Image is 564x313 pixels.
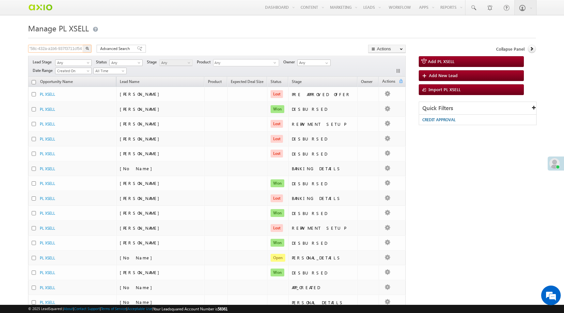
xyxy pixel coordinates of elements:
[292,79,302,84] span: Stage
[127,306,152,311] a: Acceptable Use
[292,225,354,231] div: REPAYMENT SETUP
[292,121,354,127] div: REPAYMENT SETUP
[271,150,283,157] span: Lost
[297,59,331,66] input: Type to Search
[292,210,354,216] div: DISBURSED
[120,240,163,245] span: [PERSON_NAME]
[40,92,55,97] a: PL XSELL
[40,137,55,141] a: PL XSELL
[120,180,163,186] span: [PERSON_NAME]
[379,78,399,86] span: Actions
[429,87,461,92] span: Import PL XSELL
[55,59,92,66] a: Any
[271,120,283,128] span: Lost
[109,59,143,66] a: Any
[231,79,263,84] span: Expected Deal Size
[40,166,55,171] a: PL XSELL
[120,106,163,112] span: [PERSON_NAME]
[40,270,55,275] a: PL XSELL
[361,79,372,84] span: Owner
[292,195,354,201] div: BANKING DETAILS
[74,306,100,311] a: Contact Support
[213,59,279,66] div: Any
[101,306,126,311] a: Terms of Service
[271,209,284,217] span: Won
[271,254,285,262] span: Open
[429,73,458,78] span: Add New Lead
[120,166,155,171] span: [No Name]
[322,60,330,66] a: Show All Items
[93,68,127,74] a: All Time
[274,61,279,64] span: select
[120,121,163,126] span: [PERSON_NAME]
[40,226,55,231] a: PL XSELL
[213,59,274,67] span: Any
[271,224,283,232] span: Lost
[419,102,536,115] div: Quick Filters
[422,117,456,122] span: CREDIT APPROVAL
[40,181,55,186] a: PL XSELL
[271,135,283,143] span: Lost
[292,270,354,276] div: DISBURSED
[37,78,76,87] a: Opportunity Name
[120,151,163,156] span: [PERSON_NAME]
[153,306,227,311] span: Your Leadsquared Account Number is
[271,269,284,276] span: Won
[40,211,55,216] a: PL XSELL
[40,107,55,112] a: PL XSELL
[267,78,285,87] a: Status
[100,46,132,52] span: Advanced Search
[86,47,89,50] img: Search
[271,179,284,187] span: Won
[28,2,53,13] img: Custom Logo
[292,181,354,187] div: DISBURSED
[227,78,267,87] a: Expected Deal Size
[368,45,406,53] button: Actions
[208,79,222,84] span: Product
[428,58,454,64] span: Add PL XSELL
[147,59,159,65] span: Stage
[292,151,354,157] div: DISBURSED
[271,239,284,247] span: Won
[64,306,73,311] a: About
[292,166,354,172] div: BANKING DETAILS
[94,68,125,74] span: All Time
[40,122,55,126] a: PL XSELL
[292,91,354,97] div: PRE APPROVED OFFER
[28,306,227,312] span: © 2025 LeadSquared | | | | |
[160,60,191,66] span: Any
[120,210,163,216] span: [PERSON_NAME]
[292,240,354,246] div: DISBURSED
[292,255,354,261] div: PERSONAL_DETAILS
[271,90,283,98] span: Lost
[271,105,284,113] span: Won
[120,136,163,141] span: [PERSON_NAME]
[197,59,213,65] span: Product
[120,225,163,231] span: [PERSON_NAME]
[33,59,54,65] span: Lead Stage
[159,59,193,66] a: Any
[120,91,163,97] span: [PERSON_NAME]
[96,59,109,65] span: Status
[55,68,89,74] span: Created On
[33,68,55,74] span: Date Range
[40,300,55,305] a: PL XSELL
[120,285,155,290] span: [No Name]
[120,255,155,260] span: [No Name]
[292,285,354,290] div: APP_CREATED
[40,255,55,260] a: PL XSELL
[271,194,283,202] span: Lost
[40,79,73,84] span: Opportunity Name
[117,78,143,87] span: Lead Name
[40,196,55,201] a: PL XSELL
[120,195,163,201] span: [PERSON_NAME]
[120,299,155,305] span: [No Name]
[496,46,525,52] span: Collapse Panel
[283,59,297,65] span: Owner
[292,136,354,142] div: DISBURSED
[28,23,89,33] span: Manage PL XSELL
[32,80,36,84] input: Check all records
[40,151,55,156] a: PL XSELL
[292,300,354,305] div: PERSONAL DETAILS
[218,306,227,311] span: 58361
